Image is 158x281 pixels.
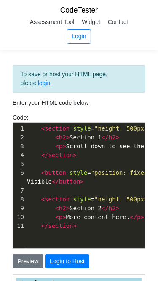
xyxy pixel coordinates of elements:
[66,134,70,141] span: >
[6,113,152,249] div: Code:
[13,204,25,213] div: 9
[27,134,119,141] span: Section 1
[73,222,77,229] span: >
[55,134,59,141] span: <
[62,143,66,150] span: >
[27,214,144,220] span: More content here.
[13,124,25,133] div: 1
[130,214,137,220] span: </
[48,222,73,229] span: section
[59,205,66,211] span: h2
[141,214,144,220] span: >
[116,134,119,141] span: >
[70,169,87,176] span: style
[13,151,25,160] div: 4
[13,160,25,169] div: 5
[55,214,59,220] span: <
[59,214,62,220] span: p
[41,196,45,203] span: <
[3,23,129,38] p: Scroll down to see the fixed button stay in place.
[109,134,116,141] span: h2
[79,16,103,28] a: Widget
[137,214,140,220] span: p
[45,169,66,176] span: button
[45,196,70,203] span: section
[45,125,70,132] span: section
[62,214,66,220] span: >
[59,178,80,185] span: button
[41,222,48,229] span: </
[116,205,119,211] span: >
[55,143,59,150] span: <
[27,16,78,28] a: Assessment Tool
[67,29,91,44] a: Login
[13,186,25,195] div: 7
[66,205,70,211] span: >
[13,99,145,107] p: Enter your HTML code below
[105,16,131,28] a: Contact
[13,222,25,230] div: 11
[48,152,73,158] span: section
[80,178,83,185] span: >
[73,196,91,203] span: style
[55,205,59,211] span: <
[27,205,119,211] span: Section 2
[102,134,109,141] span: </
[13,142,25,151] div: 3
[73,125,91,132] span: style
[52,178,59,185] span: </
[3,3,129,15] h2: Section 1
[13,254,43,269] button: Preview
[13,213,25,222] div: 10
[13,133,25,142] div: 2
[102,205,109,211] span: </
[41,125,45,132] span: <
[73,152,77,158] span: >
[59,143,62,150] span: p
[109,205,116,211] span: h2
[13,195,25,204] div: 8
[41,169,45,176] span: <
[13,65,145,93] div: To save or host your HTML page, please .
[38,80,51,86] a: login
[60,6,98,14] a: CodeTester
[13,169,25,177] div: 6
[45,254,90,269] button: Login to Host
[41,152,48,158] span: </
[59,134,66,141] span: h2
